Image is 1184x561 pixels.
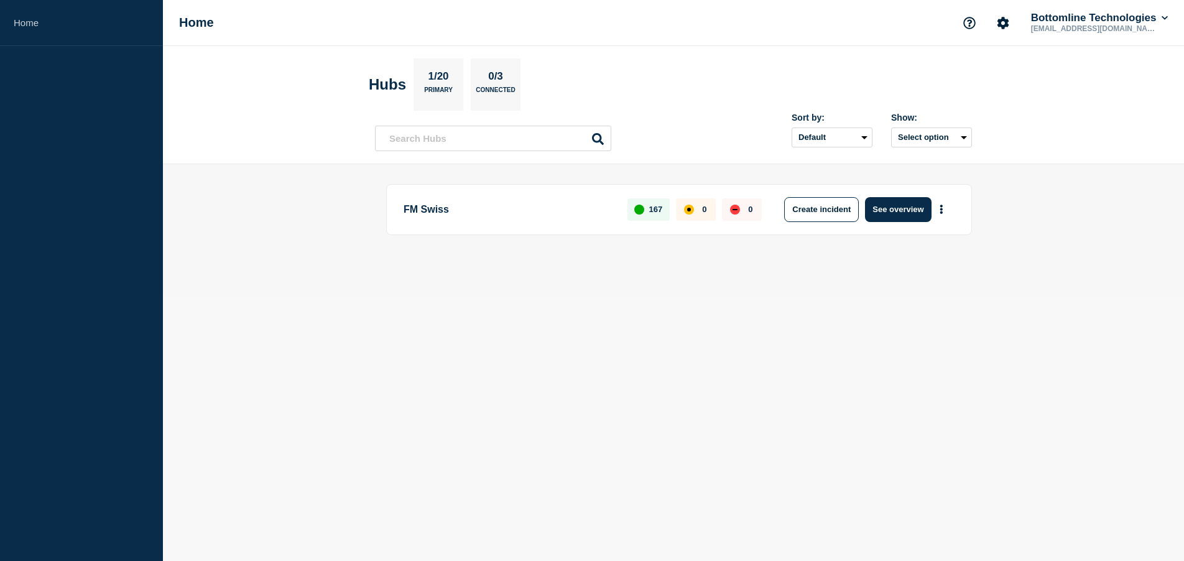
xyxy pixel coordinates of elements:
div: Show: [891,113,972,123]
div: affected [684,205,694,215]
h2: Hubs [369,76,406,93]
p: FM Swiss [404,197,613,222]
div: Sort by: [792,113,872,123]
button: Bottomline Technologies [1029,12,1170,24]
button: Create incident [784,197,859,222]
button: Select option [891,127,972,147]
p: Primary [424,86,453,100]
p: 1/20 [423,70,453,86]
select: Sort by [792,127,872,147]
p: [EMAIL_ADDRESS][DOMAIN_NAME] [1029,24,1158,33]
p: 167 [649,205,663,214]
div: down [730,205,740,215]
input: Search Hubs [375,126,611,151]
h1: Home [179,16,214,30]
p: 0/3 [484,70,508,86]
p: 0 [702,205,706,214]
button: Support [956,10,983,36]
button: See overview [865,197,931,222]
div: up [634,205,644,215]
button: More actions [933,198,950,221]
p: 0 [748,205,752,214]
button: Account settings [990,10,1016,36]
p: Connected [476,86,515,100]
